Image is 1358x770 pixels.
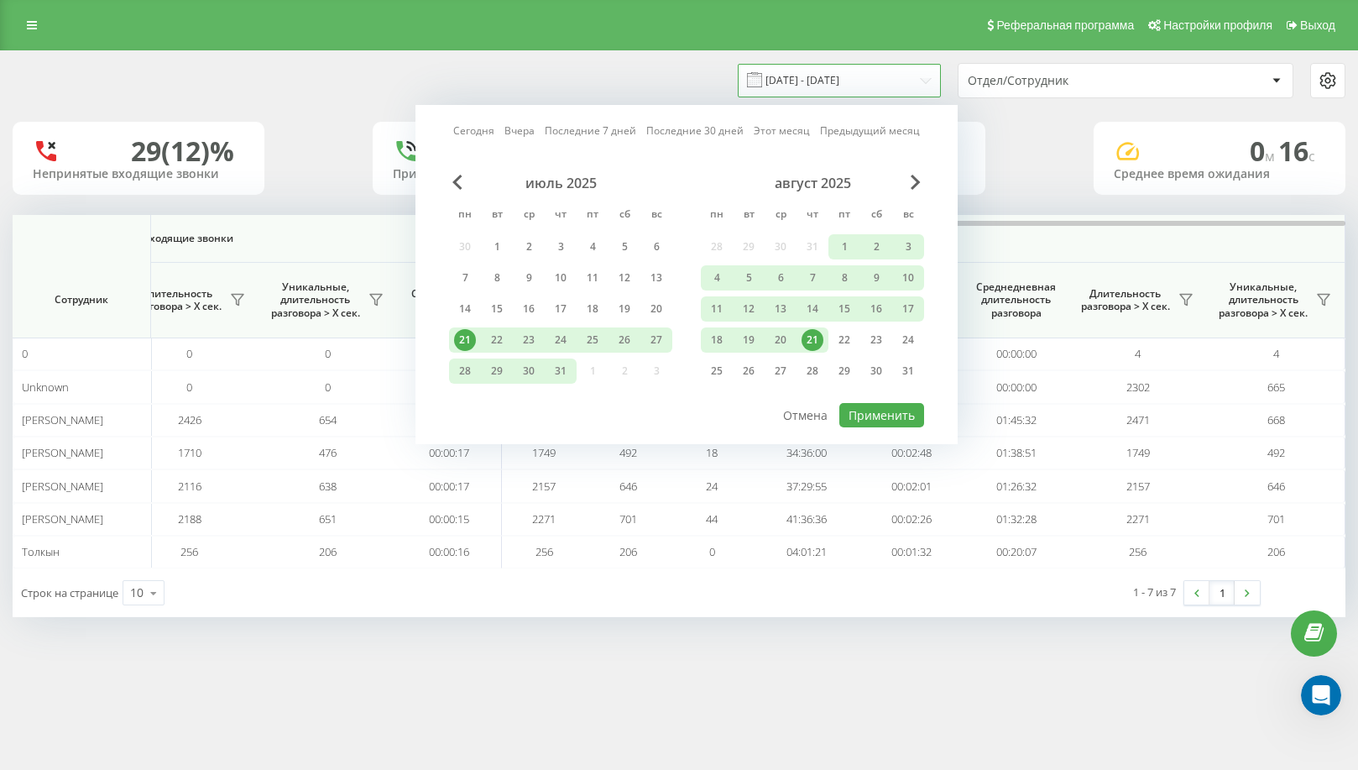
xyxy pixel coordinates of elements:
div: Среднее время ожидания [1114,167,1325,181]
div: вс 13 июля 2025 г. [640,265,672,291]
div: пт 1 авг. 2025 г. [828,234,860,259]
span: 24 [706,479,718,494]
div: Принятые входящие звонки [393,167,604,181]
div: чт 17 июля 2025 г. [545,296,577,322]
div: пт 25 июля 2025 г. [577,327,608,353]
div: вт 15 июля 2025 г. [481,296,513,322]
div: Закрыть [295,7,325,37]
span: Previous Month [452,175,462,190]
div: сб 9 авг. 2025 г. [860,265,892,291]
div: 29 (12)% [131,135,234,167]
div: 31 [550,360,572,382]
span: 492 [1267,445,1285,460]
div: 20 [645,298,667,320]
abbr: понедельник [704,203,729,228]
button: Отмена [774,403,837,427]
div: ср 27 авг. 2025 г. [765,359,797,384]
div: пт 22 авг. 2025 г. [828,327,860,353]
div: 31 [897,360,919,382]
div: пн 25 авг. 2025 г. [701,359,733,384]
abbr: воскресенье [644,203,669,228]
span: Длительность разговора > Х сек. [1077,287,1173,313]
div: июль 2025 [449,175,672,191]
td: 00:02:26 [859,503,964,536]
td: 00:00:00 [397,338,502,370]
div: 19 [614,298,635,320]
div: 10 [130,584,144,601]
span: 2271 [532,511,556,526]
div: 25 [706,360,728,382]
span: 2188 [178,511,201,526]
abbr: пятница [580,203,605,228]
button: go back [11,7,43,39]
span: 206 [1267,544,1285,559]
div: пн 4 авг. 2025 г. [701,265,733,291]
span: 2302 [1126,380,1150,395]
div: дА, СПАСИБО [212,298,322,335]
div: вс 20 июля 2025 г. [640,296,672,322]
span: Среднедневная длительность разговора [976,280,1056,320]
div: 5 [614,236,635,258]
div: сб 30 авг. 2025 г. [860,359,892,384]
button: Применить [839,403,924,427]
div: 2 [518,236,540,258]
div: Удалось ли мне вам помочь? Буду благодарен за ответ. [27,396,262,429]
div: сб 2 авг. 2025 г. [860,234,892,259]
span: 0 [709,544,715,559]
span: Настройки профиля [1163,18,1272,32]
div: 19 [738,329,760,351]
div: 12 [614,267,635,289]
td: 00:00:00 [964,338,1068,370]
abbr: понедельник [452,203,478,228]
div: 13 [770,298,791,320]
div: 29 [833,360,855,382]
td: 01:45:32 [964,404,1068,437]
img: Profile image for Fin [48,9,75,36]
div: хорошо [13,348,87,385]
h1: Fin [81,16,102,29]
div: пт 18 июля 2025 г. [577,296,608,322]
a: 1 [1209,581,1235,605]
div: пн 18 авг. 2025 г. [701,327,733,353]
span: 256 [180,544,198,559]
div: чт 3 июля 2025 г. [545,234,577,259]
div: 21 [802,329,823,351]
span: 4 [1135,346,1141,361]
span: 492 [619,445,637,460]
div: Ringostat говорит… [13,348,322,386]
span: 646 [619,479,637,494]
div: 27 [770,360,791,382]
div: вт 19 авг. 2025 г. [733,327,765,353]
td: 37:29:55 [754,469,859,502]
div: 30 [865,360,887,382]
div: 22 [486,329,508,351]
div: Ringostat говорит… [13,386,322,453]
div: Отдел/Сотрудник [968,74,1168,88]
div: пн 7 июля 2025 г. [449,265,481,291]
div: 22 [833,329,855,351]
span: 4 [1273,346,1279,361]
div: Удалось ли мне вам помочь? Буду благодарен за ответ. [27,242,262,275]
div: Fin говорит… [13,453,322,507]
div: пн 14 июля 2025 г. [449,296,481,322]
div: вс 6 июля 2025 г. [640,234,672,259]
span: 2116 [178,479,201,494]
div: 6 [770,267,791,289]
abbr: суббота [612,203,637,228]
span: 206 [619,544,637,559]
span: 16 [1278,133,1315,169]
div: null говорит… [13,298,322,348]
div: 9 [865,267,887,289]
div: 28 [454,360,476,382]
div: 1 - 7 из 7 [1133,584,1176,600]
div: вт 29 июля 2025 г. [481,359,513,384]
div: 27 [645,329,667,351]
span: 0 [1250,133,1278,169]
div: 3 [897,236,919,258]
span: 206 [319,544,337,559]
div: пт 29 авг. 2025 г. [828,359,860,384]
span: 476 [319,445,337,460]
div: Вы можете в любое время запросить переключение на оператора. Обратите внимание, что время ожидани... [13,111,275,230]
div: 10 [550,267,572,289]
div: 9 [518,267,540,289]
